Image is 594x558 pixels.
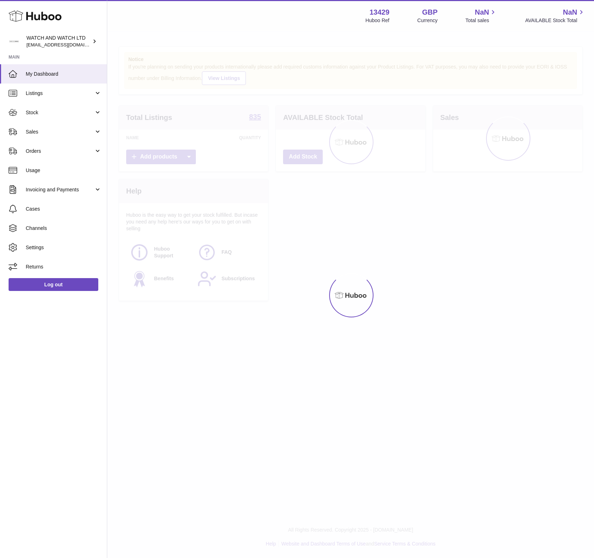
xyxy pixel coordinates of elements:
a: NaN AVAILABLE Stock Total [525,7,585,24]
span: Cases [26,206,102,212]
a: Log out [9,278,98,291]
div: Currency [417,17,438,24]
div: Huboo Ref [366,17,390,24]
span: Orders [26,148,94,155]
img: baris@watchandwatch.co.uk [9,36,19,47]
span: Invoicing and Payments [26,186,94,193]
span: [EMAIL_ADDRESS][DOMAIN_NAME] [26,42,105,47]
span: Channels [26,225,102,232]
span: Listings [26,90,94,97]
span: Returns [26,263,102,270]
a: NaN Total sales [465,7,497,24]
strong: GBP [422,7,437,17]
div: WATCH AND WATCH LTD [26,35,91,48]
span: My Dashboard [26,71,102,77]
span: Sales [26,129,94,135]
span: Usage [26,167,102,174]
span: Stock [26,109,94,116]
strong: 13429 [370,7,390,17]
span: NaN [563,7,577,17]
span: AVAILABLE Stock Total [525,17,585,24]
span: NaN [475,7,489,17]
span: Total sales [465,17,497,24]
span: Settings [26,244,102,251]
